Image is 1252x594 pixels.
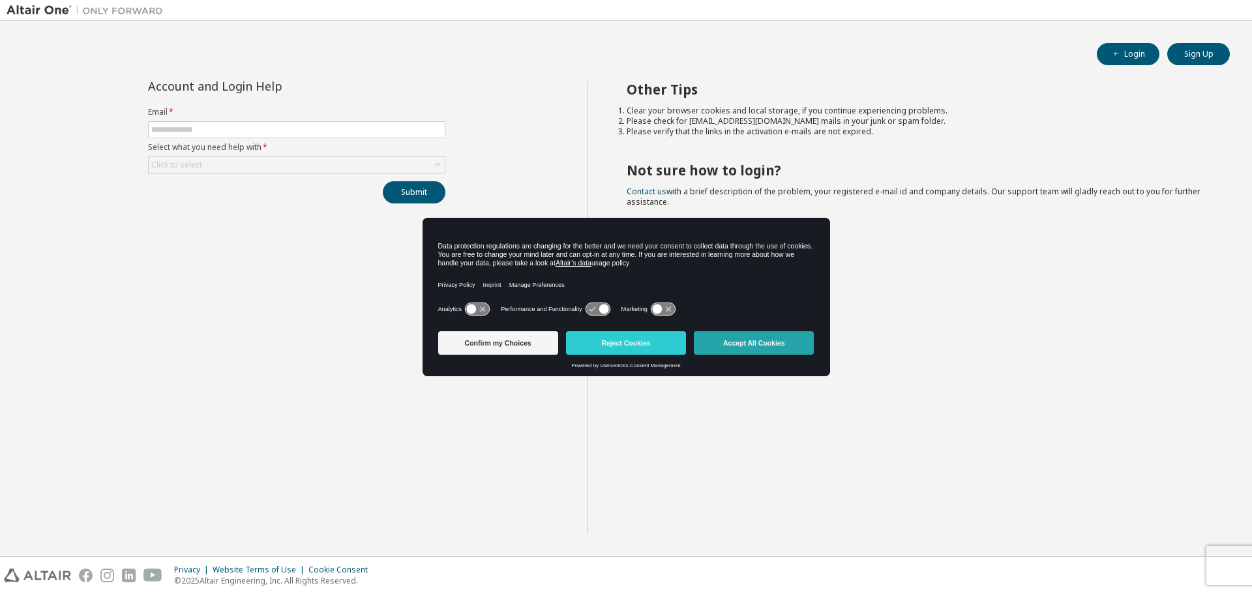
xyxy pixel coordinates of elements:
[174,575,376,586] p: © 2025 Altair Engineering, Inc. All Rights Reserved.
[627,116,1207,126] li: Please check for [EMAIL_ADDRESS][DOMAIN_NAME] mails in your junk or spam folder.
[383,181,445,203] button: Submit
[122,569,136,582] img: linkedin.svg
[100,569,114,582] img: instagram.svg
[627,186,666,197] a: Contact us
[148,107,445,117] label: Email
[627,186,1200,207] span: with a brief description of the problem, your registered e-mail id and company details. Our suppo...
[1167,43,1230,65] button: Sign Up
[627,126,1207,137] li: Please verify that the links in the activation e-mails are not expired.
[143,569,162,582] img: youtube.svg
[627,106,1207,116] li: Clear your browser cookies and local storage, if you continue experiencing problems.
[148,81,386,91] div: Account and Login Help
[151,160,202,170] div: Click to select
[627,81,1207,98] h2: Other Tips
[7,4,170,17] img: Altair One
[4,569,71,582] img: altair_logo.svg
[174,565,213,575] div: Privacy
[148,142,445,153] label: Select what you need help with
[149,157,445,173] div: Click to select
[79,569,93,582] img: facebook.svg
[627,162,1207,179] h2: Not sure how to login?
[1097,43,1159,65] button: Login
[213,565,308,575] div: Website Terms of Use
[308,565,376,575] div: Cookie Consent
